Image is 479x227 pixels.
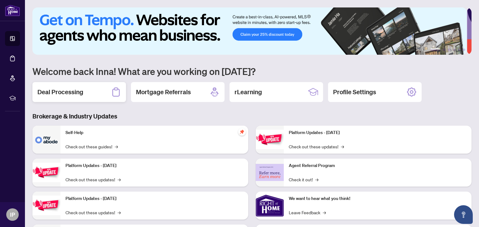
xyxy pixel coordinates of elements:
[65,176,121,183] a: Check out these updates!→
[32,196,60,215] img: Platform Updates - July 21, 2025
[430,49,440,51] button: 1
[289,195,467,202] p: We want to hear what you think!
[448,49,450,51] button: 3
[37,88,83,96] h2: Deal Processing
[315,176,318,183] span: →
[289,176,318,183] a: Check it out!→
[235,88,262,96] h2: rLearning
[32,163,60,182] img: Platform Updates - September 16, 2025
[10,210,15,219] span: IP
[458,49,460,51] button: 5
[65,209,121,216] a: Check out these updates!→
[5,5,20,16] img: logo
[65,143,118,150] a: Check out these guides!→
[238,128,246,136] span: pushpin
[256,192,284,220] img: We want to hear what you think!
[256,164,284,181] img: Agent Referral Program
[32,126,60,154] img: Self-Help
[443,49,445,51] button: 2
[341,143,344,150] span: →
[256,130,284,149] img: Platform Updates - June 23, 2025
[289,129,467,136] p: Platform Updates - [DATE]
[118,176,121,183] span: →
[65,129,243,136] p: Self-Help
[32,65,472,77] h1: Welcome back Inna! What are you working on [DATE]?
[65,195,243,202] p: Platform Updates - [DATE]
[453,49,455,51] button: 4
[118,209,121,216] span: →
[463,49,465,51] button: 6
[333,88,376,96] h2: Profile Settings
[32,7,467,55] img: Slide 0
[289,209,326,216] a: Leave Feedback→
[454,205,473,224] button: Open asap
[136,88,191,96] h2: Mortgage Referrals
[323,209,326,216] span: →
[289,143,344,150] a: Check out these updates!→
[65,162,243,169] p: Platform Updates - [DATE]
[32,112,472,121] h3: Brokerage & Industry Updates
[115,143,118,150] span: →
[289,162,467,169] p: Agent Referral Program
